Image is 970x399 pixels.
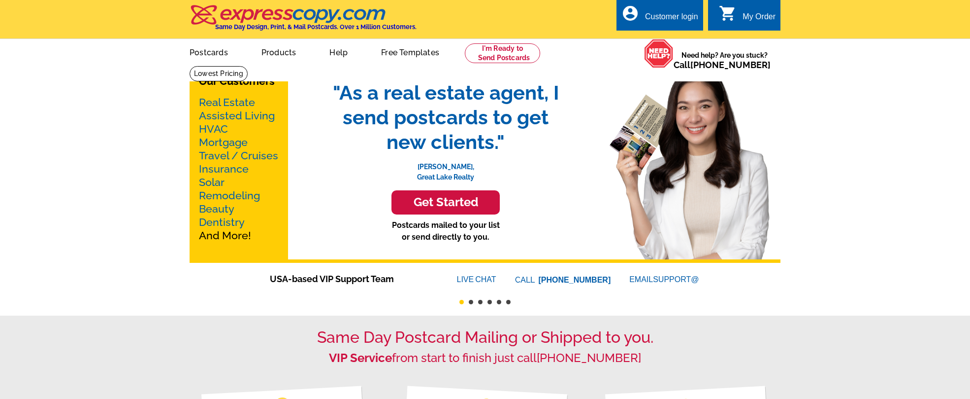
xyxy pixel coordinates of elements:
i: shopping_cart [719,4,737,22]
a: LIVECHAT [457,275,496,284]
strong: VIP Service [329,351,392,365]
a: Solar [199,176,225,188]
a: Travel / Cruises [199,149,278,162]
h2: from start to finish just call [190,351,780,365]
a: [PHONE_NUMBER] [690,60,771,70]
a: Beauty [199,203,234,215]
a: Get Started [323,190,569,215]
a: Assisted Living [199,109,275,122]
div: My Order [743,12,776,26]
p: Postcards mailed to your list or send directly to you. [323,219,569,243]
a: Remodeling [199,189,260,202]
h1: Same Day Postcard Mailing or Shipped to you. [190,328,780,347]
button: 2 of 6 [469,300,473,304]
div: Customer login [645,12,698,26]
img: help [644,39,674,68]
button: 1 of 6 [459,300,464,304]
a: Postcards [174,40,244,63]
a: Mortgage [199,136,248,148]
a: Help [314,40,363,63]
a: Free Templates [365,40,455,63]
button: 4 of 6 [487,300,492,304]
span: "As a real estate agent, I send postcards to get new clients." [323,80,569,154]
a: Insurance [199,163,249,175]
a: Real Estate [199,96,255,109]
p: And More! [199,96,279,242]
a: Same Day Design, Print, & Mail Postcards. Over 1 Million Customers. [190,12,417,31]
span: Call [674,60,771,70]
button: 6 of 6 [506,300,511,304]
a: EMAILSUPPORT@ [629,275,700,284]
a: Products [246,40,312,63]
button: 5 of 6 [497,300,501,304]
font: LIVE [457,274,476,286]
a: [PHONE_NUMBER] [537,351,641,365]
font: CALL [515,274,536,286]
font: SUPPORT@ [653,274,700,286]
button: 3 of 6 [478,300,483,304]
a: shopping_cart My Order [719,11,776,23]
span: USA-based VIP Support Team [270,272,427,286]
span: Need help? Are you stuck? [674,50,776,70]
a: Dentistry [199,216,245,228]
h4: Same Day Design, Print, & Mail Postcards. Over 1 Million Customers. [215,23,417,31]
a: [PHONE_NUMBER] [539,276,611,284]
p: [PERSON_NAME], Great Lake Realty [323,154,569,182]
i: account_circle [621,4,639,22]
h3: Get Started [404,195,487,210]
a: account_circle Customer login [621,11,698,23]
a: HVAC [199,123,228,135]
